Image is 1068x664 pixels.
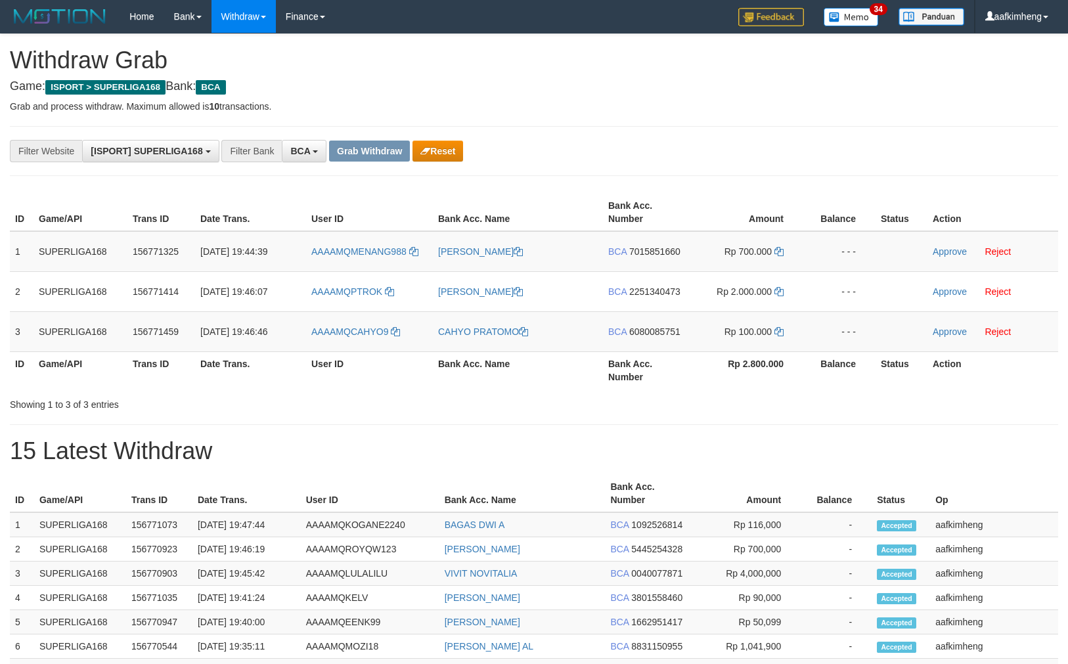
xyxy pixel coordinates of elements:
td: Rp 700,000 [694,537,801,562]
td: [DATE] 19:40:00 [192,610,301,634]
th: Balance [801,475,872,512]
p: Grab and process withdraw. Maximum allowed is transactions. [10,100,1058,113]
td: 2 [10,271,33,311]
a: [PERSON_NAME] [438,286,523,297]
span: AAAAMQCAHYO9 [311,326,388,337]
td: 156770544 [126,634,192,659]
th: Bank Acc. Number [603,351,694,389]
span: ISPORT > SUPERLIGA168 [45,80,166,95]
th: Game/API [33,194,127,231]
a: AAAAMQPTROK [311,286,394,297]
span: Copy 5445254328 to clipboard [631,544,682,554]
th: Bank Acc. Number [605,475,694,512]
span: BCA [610,617,629,627]
td: 1 [10,512,34,537]
th: Bank Acc. Name [433,194,603,231]
th: Date Trans. [192,475,301,512]
span: Copy 3801558460 to clipboard [631,592,682,603]
td: - - - [803,271,876,311]
td: - [801,634,872,659]
span: Rp 100.000 [724,326,772,337]
td: SUPERLIGA168 [33,231,127,272]
td: 1 [10,231,33,272]
td: Rp 4,000,000 [694,562,801,586]
td: AAAAMQKELV [301,586,439,610]
td: 6 [10,634,34,659]
th: ID [10,194,33,231]
div: Filter Bank [221,140,282,162]
button: Reset [412,141,463,162]
td: 156771073 [126,512,192,537]
span: Copy 8831150955 to clipboard [631,641,682,652]
a: [PERSON_NAME] [445,592,520,603]
td: SUPERLIGA168 [34,512,126,537]
th: Rp 2.800.000 [694,351,803,389]
div: Showing 1 to 3 of 3 entries [10,393,435,411]
a: [PERSON_NAME] AL [445,641,533,652]
td: SUPERLIGA168 [33,271,127,311]
th: Amount [694,475,801,512]
td: Rp 90,000 [694,586,801,610]
a: Copy 700000 to clipboard [774,246,784,257]
a: Approve [933,246,967,257]
a: [PERSON_NAME] [445,544,520,554]
th: Bank Acc. Number [603,194,694,231]
h4: Game: Bank: [10,80,1058,93]
th: ID [10,351,33,389]
img: Button%20Memo.svg [824,8,879,26]
span: BCA [610,520,629,530]
td: aafkimheng [930,586,1058,610]
span: Accepted [877,593,916,604]
td: Rp 50,099 [694,610,801,634]
span: [DATE] 19:46:46 [200,326,267,337]
td: [DATE] 19:35:11 [192,634,301,659]
span: AAAAMQPTROK [311,286,382,297]
span: Accepted [877,569,916,580]
a: Approve [933,286,967,297]
span: Copy 2251340473 to clipboard [629,286,680,297]
th: Status [872,475,930,512]
td: aafkimheng [930,537,1058,562]
span: Rp 700.000 [724,246,772,257]
span: [DATE] 19:44:39 [200,246,267,257]
span: BCA [610,592,629,603]
td: aafkimheng [930,512,1058,537]
td: AAAAMQROYQW123 [301,537,439,562]
th: Date Trans. [195,351,306,389]
a: AAAAMQMENANG988 [311,246,418,257]
span: BCA [608,326,627,337]
span: 34 [870,3,887,15]
td: SUPERLIGA168 [34,610,126,634]
th: Action [927,194,1058,231]
span: Copy 0040077871 to clipboard [631,568,682,579]
span: Copy 1092526814 to clipboard [631,520,682,530]
th: Balance [803,351,876,389]
td: [DATE] 19:46:19 [192,537,301,562]
td: aafkimheng [930,634,1058,659]
th: User ID [306,351,433,389]
span: [ISPORT] SUPERLIGA168 [91,146,202,156]
td: 2 [10,537,34,562]
span: BCA [608,246,627,257]
span: Accepted [877,544,916,556]
td: 3 [10,562,34,586]
td: 3 [10,311,33,351]
img: MOTION_logo.png [10,7,110,26]
td: 156770903 [126,562,192,586]
td: - - - [803,231,876,272]
th: Game/API [34,475,126,512]
td: - [801,512,872,537]
a: Approve [933,326,967,337]
a: Reject [985,286,1011,297]
td: 156771035 [126,586,192,610]
span: Copy 6080085751 to clipboard [629,326,680,337]
span: BCA [608,286,627,297]
span: Accepted [877,617,916,629]
th: Game/API [33,351,127,389]
a: AAAAMQCAHYO9 [311,326,400,337]
button: [ISPORT] SUPERLIGA168 [82,140,219,162]
td: [DATE] 19:47:44 [192,512,301,537]
td: - [801,537,872,562]
a: BAGAS DWI A [445,520,505,530]
th: Bank Acc. Name [433,351,603,389]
